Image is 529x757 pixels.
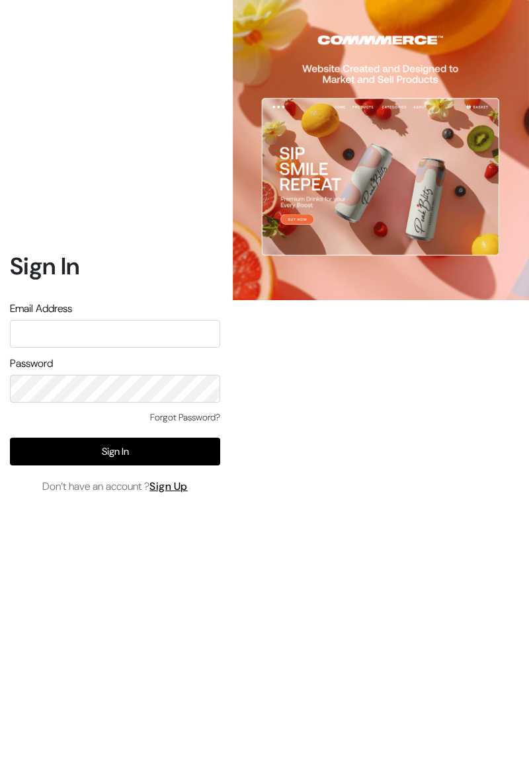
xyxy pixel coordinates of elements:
[10,356,53,372] label: Password
[150,411,220,424] a: Forgot Password?
[42,479,188,495] span: Don’t have an account ?
[10,438,220,465] button: Sign In
[10,252,220,280] h1: Sign In
[10,301,72,317] label: Email Address
[149,479,188,493] a: Sign Up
